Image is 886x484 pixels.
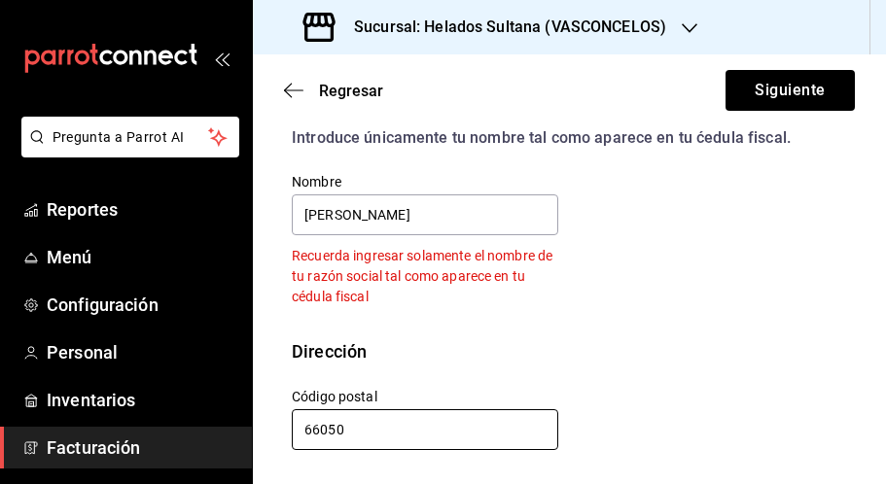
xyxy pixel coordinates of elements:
h3: Sucursal: Helados Sultana (VASCONCELOS) [338,16,666,39]
span: Reportes [47,196,236,223]
div: Introduce únicamente tu nombre tal como aparece en tu ćedula fiscal. [292,126,847,150]
div: Recuerda ingresar solamente el nombre de tu razón social tal como aparece en tu cédula fiscal [292,246,558,307]
span: Inventarios [47,387,236,413]
span: Pregunta a Parrot AI [53,127,209,148]
span: Regresar [319,82,383,100]
button: Siguiente [726,70,855,111]
button: Pregunta a Parrot AI [21,117,239,157]
button: open_drawer_menu [214,51,230,66]
span: Configuración [47,292,236,318]
label: Nombre [292,175,558,189]
div: Dirección [292,338,367,364]
button: Regresar [284,82,383,100]
span: Personal [47,339,236,365]
a: Pregunta a Parrot AI [14,141,239,161]
label: Código postal [292,390,558,403]
input: Obligatorio [292,409,558,450]
span: Menú [47,244,236,270]
span: Facturación [47,434,236,461]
